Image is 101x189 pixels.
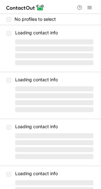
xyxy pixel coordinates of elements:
[15,133,93,138] span: ‌
[15,154,93,159] span: ‌
[15,30,93,35] p: Loading contact info
[15,171,93,176] p: Loading contact info
[15,93,93,98] span: ‌
[15,124,93,129] p: Loading contact info
[15,60,93,65] span: ‌
[15,39,93,44] span: ‌
[15,107,93,112] span: ‌
[15,86,93,91] span: ‌
[15,46,93,51] span: ‌
[15,147,93,152] span: ‌
[15,53,93,58] span: ‌
[6,4,44,11] img: ContactOut v5.3.10
[15,140,93,145] span: ‌
[15,100,93,105] span: ‌
[15,77,93,82] p: Loading contact info
[15,180,93,185] span: ‌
